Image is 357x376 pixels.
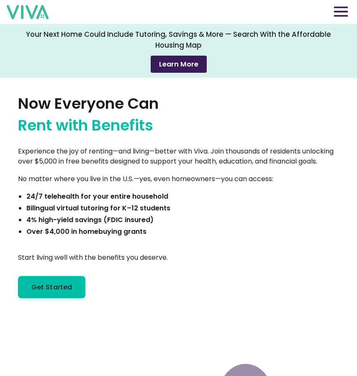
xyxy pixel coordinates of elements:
[18,93,159,136] h1: Now Everyone Can
[7,5,49,19] img: viva
[19,29,338,51] div: Your Next Home Could Include Tutoring, Savings & More — Search With the Affordable Housing Map
[18,146,339,166] p: Experience the joy of renting—and living—better with Viva. Join thousands of residents unlocking ...
[18,276,86,298] a: Get Started
[151,56,207,73] button: Learn More
[334,6,348,17] img: opens navigation menu
[26,215,154,225] b: 4% high-yield savings (FDIC insured)
[18,174,273,184] p: No matter where you live in the U.S.—yes, even homeowners—you can access:
[26,192,168,201] b: 24/7 telehealth for your entire household
[18,253,168,263] p: Start living well with the benefits you deserve.
[26,227,146,236] b: Over $4,000 in homebuying grants
[26,203,170,213] b: Bilingual virtual tutoring for K–12 students
[18,115,153,136] span: Rent with Benefits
